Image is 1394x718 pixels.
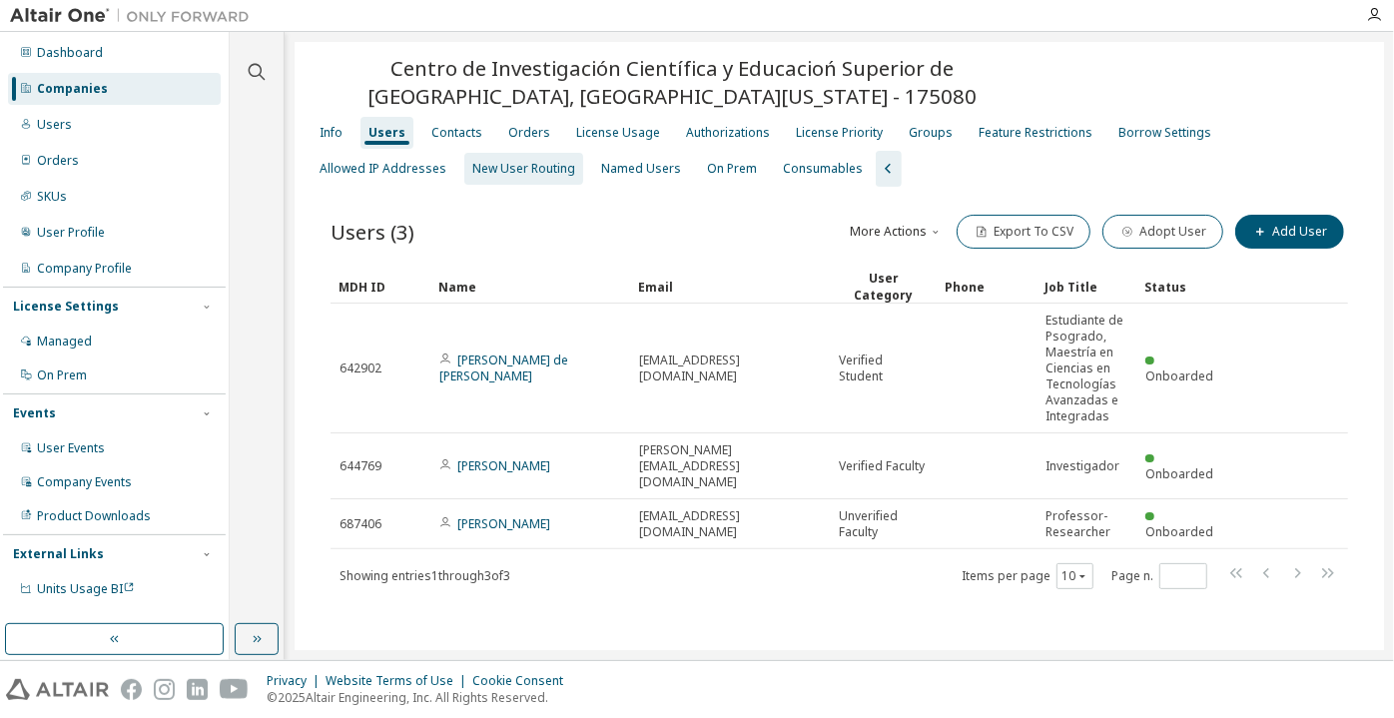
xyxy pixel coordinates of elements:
div: Users [37,117,72,133]
div: User Category [838,270,929,304]
span: Onboarded [1145,367,1213,384]
a: [PERSON_NAME] de [PERSON_NAME] [439,352,568,384]
div: Email [638,271,822,303]
div: Companies [37,81,108,97]
div: Consumables [783,161,863,177]
div: Status [1144,271,1228,303]
div: Groups [909,125,953,141]
div: Privacy [267,673,326,689]
span: [PERSON_NAME][EMAIL_ADDRESS][DOMAIN_NAME] [639,442,821,490]
div: Dashboard [37,45,103,61]
span: Unverified Faculty [839,508,928,540]
div: On Prem [707,161,757,177]
div: Cookie Consent [472,673,575,689]
span: Showing entries 1 through 3 of 3 [340,567,510,584]
button: Export To CSV [957,215,1090,249]
div: License Usage [576,125,660,141]
div: Feature Restrictions [979,125,1092,141]
div: Users [368,125,405,141]
div: On Prem [37,367,87,383]
div: MDH ID [339,271,422,303]
span: Onboarded [1145,523,1213,540]
div: License Priority [796,125,883,141]
img: youtube.svg [220,679,249,700]
div: User Events [37,440,105,456]
div: External Links [13,546,104,562]
span: [EMAIL_ADDRESS][DOMAIN_NAME] [639,353,821,384]
span: Items per page [962,563,1093,589]
span: Verified Faculty [839,458,925,474]
span: Investigador [1045,458,1119,474]
div: New User Routing [472,161,575,177]
img: altair_logo.svg [6,679,109,700]
div: Events [13,405,56,421]
div: SKUs [37,189,67,205]
div: Product Downloads [37,508,151,524]
button: Add User [1235,215,1344,249]
span: 687406 [340,516,381,532]
span: 642902 [340,360,381,376]
span: [EMAIL_ADDRESS][DOMAIN_NAME] [639,508,821,540]
div: Orders [37,153,79,169]
div: Website Terms of Use [326,673,472,689]
span: Professor-Researcher [1045,508,1127,540]
div: Named Users [601,161,681,177]
div: Name [438,271,622,303]
img: linkedin.svg [187,679,208,700]
div: Managed [37,334,92,350]
div: Info [320,125,343,141]
div: Borrow Settings [1118,125,1211,141]
button: 10 [1061,568,1088,584]
img: Altair One [10,6,260,26]
span: 644769 [340,458,381,474]
span: Page n. [1111,563,1207,589]
div: Contacts [431,125,482,141]
img: facebook.svg [121,679,142,700]
div: Allowed IP Addresses [320,161,446,177]
span: Units Usage BI [37,580,135,597]
button: More Actions [849,215,945,249]
div: Company Events [37,474,132,490]
div: User Profile [37,225,105,241]
span: Users (3) [331,218,414,246]
span: Onboarded [1145,465,1213,482]
div: Authorizations [686,125,770,141]
div: Job Title [1045,271,1128,303]
div: Phone [945,271,1029,303]
button: Adopt User [1102,215,1223,249]
div: Company Profile [37,261,132,277]
div: Orders [508,125,550,141]
span: Centro de Investigación Científica y Educacioń Superior de [GEOGRAPHIC_DATA], [GEOGRAPHIC_DATA][U... [307,54,1039,110]
p: © 2025 Altair Engineering, Inc. All Rights Reserved. [267,689,575,706]
a: [PERSON_NAME] [457,457,550,474]
div: License Settings [13,299,119,315]
span: Estudiante de Psogrado, Maestría en Ciencias en Tecnologías Avanzadas e Integradas [1045,313,1127,424]
a: [PERSON_NAME] [457,515,550,532]
span: Verified Student [839,353,928,384]
img: instagram.svg [154,679,175,700]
